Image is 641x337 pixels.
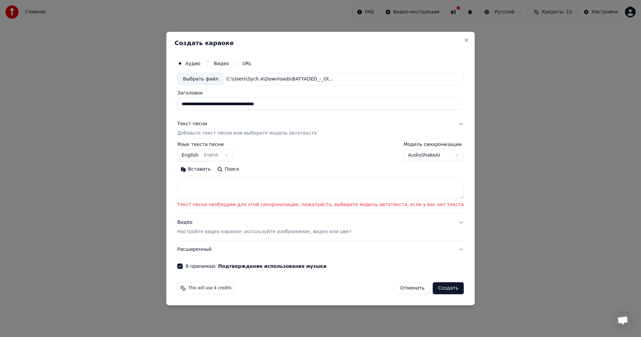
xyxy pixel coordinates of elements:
[404,142,464,147] label: Модель синхронизации
[177,219,351,235] div: Видео
[214,61,229,66] label: Видео
[177,116,464,142] button: Текст песниДобавьте текст песни или выберите модель автотекста
[185,61,200,66] label: Аудио
[177,241,464,258] button: Расширенный
[175,40,466,46] h2: Создать караоке
[177,130,317,137] p: Добавьте текст песни или выберите модель автотекста
[214,164,243,175] button: Поиск
[185,264,327,269] label: Я принимаю
[178,73,224,85] div: Выбрать файл
[177,164,214,175] button: Вставить
[177,214,464,240] button: ВидеоНастройте видео караоке: используйте изображение, видео или цвет
[224,76,337,82] div: C:\Users\Sych.A\Downloads\BATYADED_-_Otec_([DOMAIN_NAME])[music+vocals].mp3
[177,91,464,96] label: Заголовок
[188,286,231,291] span: This will use 4 credits
[177,121,207,128] div: Текст песни
[177,142,464,214] div: Текст песниДобавьте текст песни или выберите модель автотекста
[394,282,430,294] button: Отменить
[218,264,327,269] button: Я принимаю
[177,228,351,235] p: Настройте видео караоке: используйте изображение, видео или цвет
[177,142,233,147] label: Язык текста песни
[242,61,252,66] label: URL
[177,202,464,208] p: Текст песни необходим для этой синхронизации, пожалуйста, выберите модель автотекста, если у вас ...
[433,282,463,294] button: Создать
